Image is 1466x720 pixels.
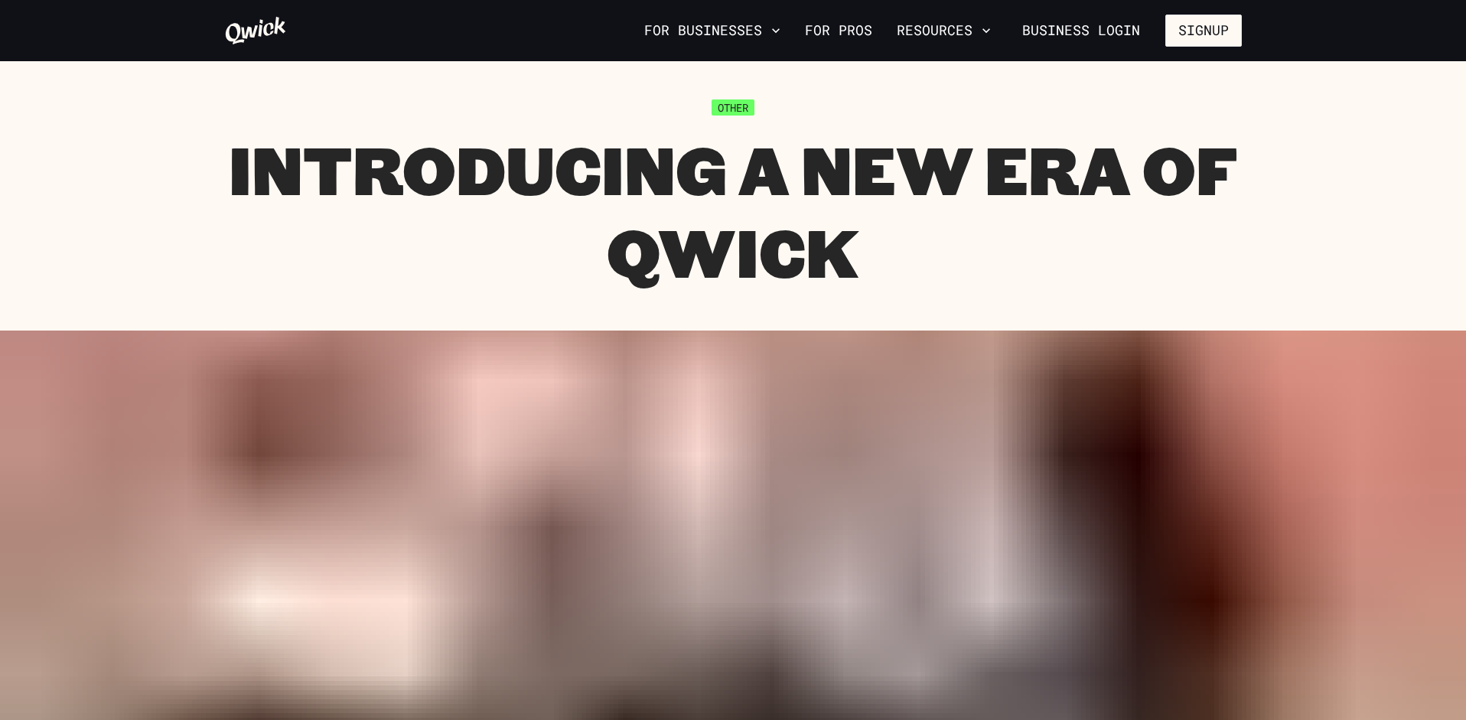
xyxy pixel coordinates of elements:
[1165,15,1242,47] button: Signup
[638,18,787,44] button: For Businesses
[1009,15,1153,47] a: Business Login
[712,99,754,116] span: Other
[224,128,1242,292] h1: Introducing a New Era of Qwick
[799,18,878,44] a: For Pros
[891,18,997,44] button: Resources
